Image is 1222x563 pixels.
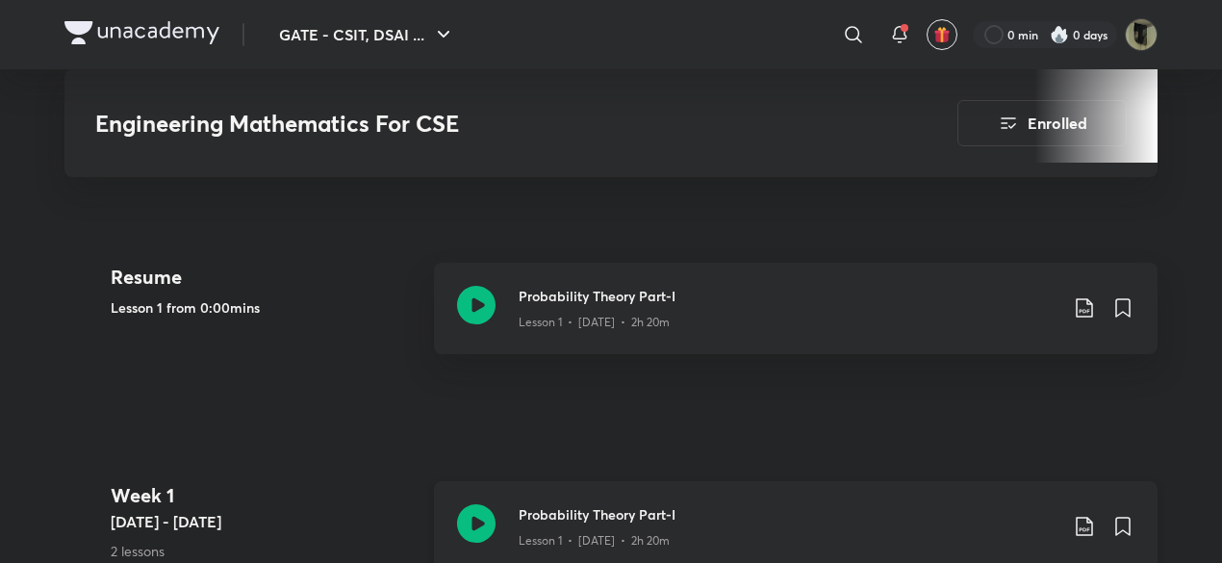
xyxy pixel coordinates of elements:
h4: Resume [111,263,419,292]
img: streak [1050,25,1069,44]
h4: Week 1 [111,481,419,510]
img: avatar [933,26,951,43]
h5: [DATE] - [DATE] [111,510,419,533]
img: Ankita☆ [1125,18,1158,51]
img: Company Logo [64,21,219,44]
button: GATE - CSIT, DSAI ... [267,15,467,54]
h5: Lesson 1 from 0:00mins [111,297,419,318]
h3: Probability Theory Part-I [519,286,1057,306]
a: Probability Theory Part-ILesson 1 • [DATE] • 2h 20m [434,263,1158,377]
a: Company Logo [64,21,219,49]
button: avatar [927,19,957,50]
h3: Probability Theory Part-I [519,504,1057,525]
p: 2 lessons [111,541,419,561]
p: Lesson 1 • [DATE] • 2h 20m [519,314,670,331]
p: Lesson 1 • [DATE] • 2h 20m [519,532,670,550]
button: Enrolled [957,100,1127,146]
h3: Engineering Mathematics For CSE [95,110,849,138]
